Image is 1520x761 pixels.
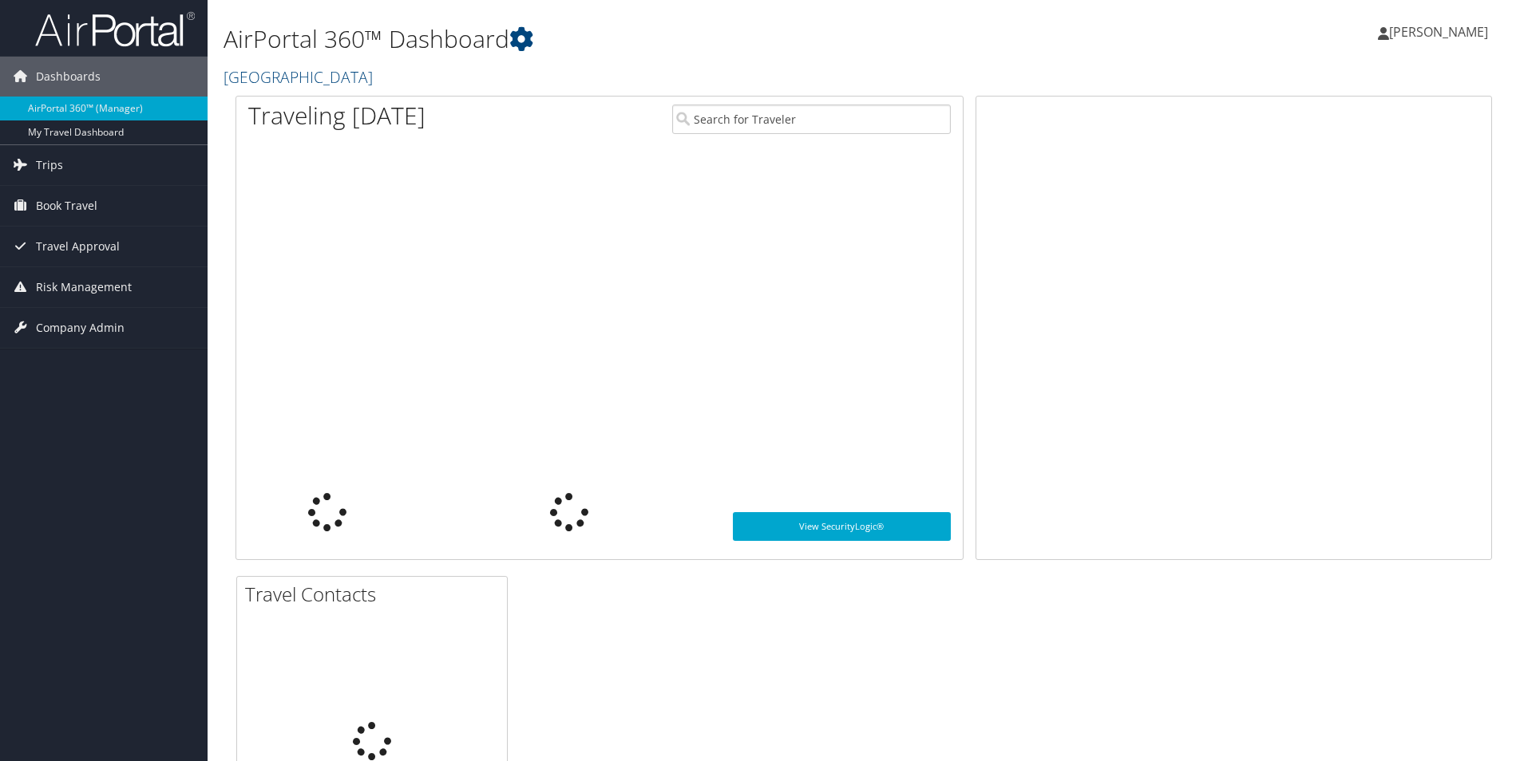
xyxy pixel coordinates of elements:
[248,99,426,132] h1: Traveling [DATE]
[1389,23,1488,41] span: [PERSON_NAME]
[1378,8,1504,56] a: [PERSON_NAME]
[36,57,101,97] span: Dashboards
[36,267,132,307] span: Risk Management
[36,145,63,185] span: Trips
[36,227,120,266] span: Travel Approval
[245,581,507,608] h2: Travel Contacts
[733,512,951,541] a: View SecurityLogic®
[35,10,195,48] img: airportal-logo.png
[224,22,1077,56] h1: AirPortal 360™ Dashboard
[36,186,97,226] span: Book Travel
[36,308,125,348] span: Company Admin
[224,66,377,88] a: [GEOGRAPHIC_DATA]
[672,104,951,134] input: Search for Traveler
